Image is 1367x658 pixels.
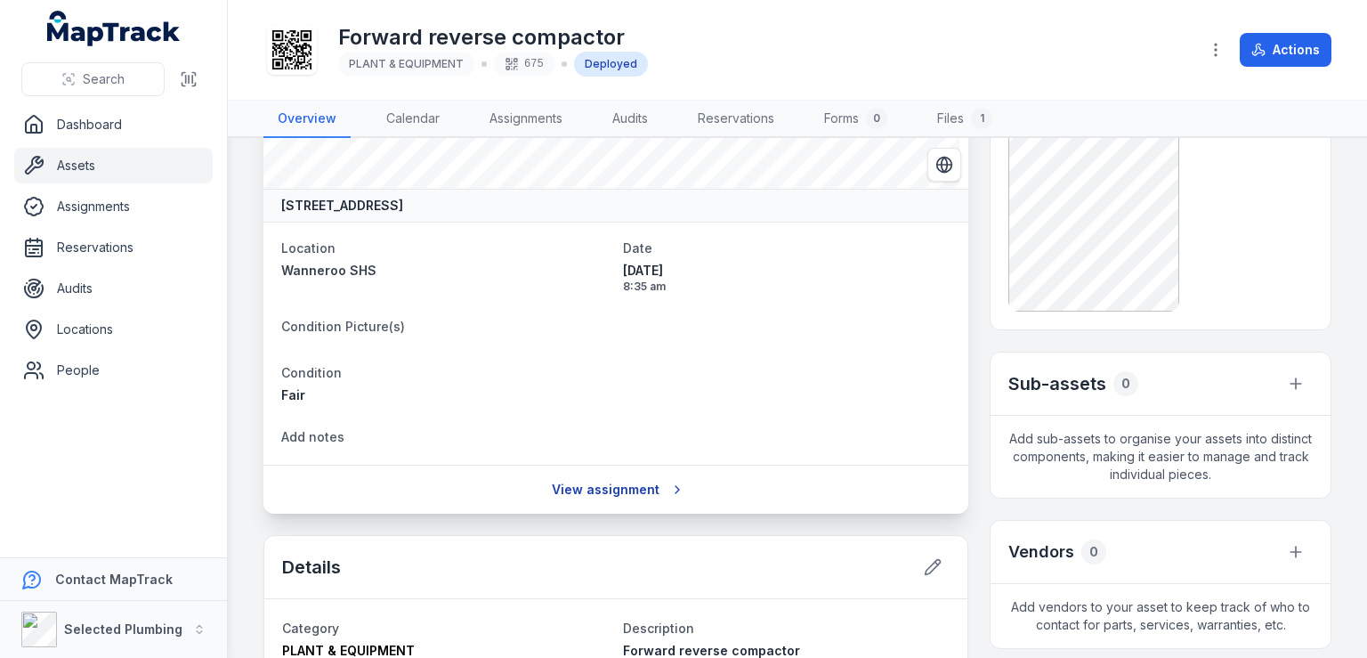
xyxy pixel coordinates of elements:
[927,148,961,182] button: Switch to Satellite View
[810,101,902,138] a: Forms0
[372,101,454,138] a: Calendar
[1113,371,1138,396] div: 0
[623,262,950,280] span: [DATE]
[1240,33,1331,67] button: Actions
[281,263,376,278] span: Wanneroo SHS
[574,52,648,77] div: Deployed
[494,52,554,77] div: 675
[540,473,692,507] a: View assignment
[683,101,789,138] a: Reservations
[1008,540,1074,565] h3: Vendors
[282,621,339,636] span: Category
[281,262,609,280] a: Wanneroo SHS
[991,584,1331,648] span: Add vendors to your asset to keep track of who to contact for parts, services, warranties, etc.
[14,107,213,142] a: Dashboard
[14,353,213,388] a: People
[971,108,992,129] div: 1
[14,148,213,183] a: Assets
[866,108,887,129] div: 0
[623,643,800,658] span: Forward reverse compactor
[623,621,694,636] span: Description
[55,572,173,587] strong: Contact MapTrack
[623,240,652,256] span: Date
[281,365,342,380] span: Condition
[83,70,125,88] span: Search
[281,319,405,334] span: Condition Picture(s)
[598,101,662,138] a: Audits
[282,555,341,580] h2: Details
[64,621,182,637] strong: Selected Plumbing
[21,62,165,96] button: Search
[281,240,336,256] span: Location
[991,416,1331,498] span: Add sub-assets to organise your assets into distinct components, making it easier to manage and t...
[623,280,950,294] span: 8:35 am
[475,101,577,138] a: Assignments
[623,262,950,294] time: 5/8/2025, 8:35:57 AM
[47,11,181,46] a: MapTrack
[338,23,648,52] h1: Forward reverse compactor
[282,643,415,658] span: PLANT & EQUIPMENT
[14,271,213,306] a: Audits
[1008,371,1106,396] h2: Sub-assets
[14,312,213,347] a: Locations
[14,230,213,265] a: Reservations
[281,197,403,215] strong: [STREET_ADDRESS]
[281,429,344,444] span: Add notes
[281,387,305,402] span: Fair
[1081,540,1106,565] div: 0
[14,189,213,224] a: Assignments
[349,57,464,70] span: PLANT & EQUIPMENT
[263,101,351,138] a: Overview
[923,101,1007,138] a: Files1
